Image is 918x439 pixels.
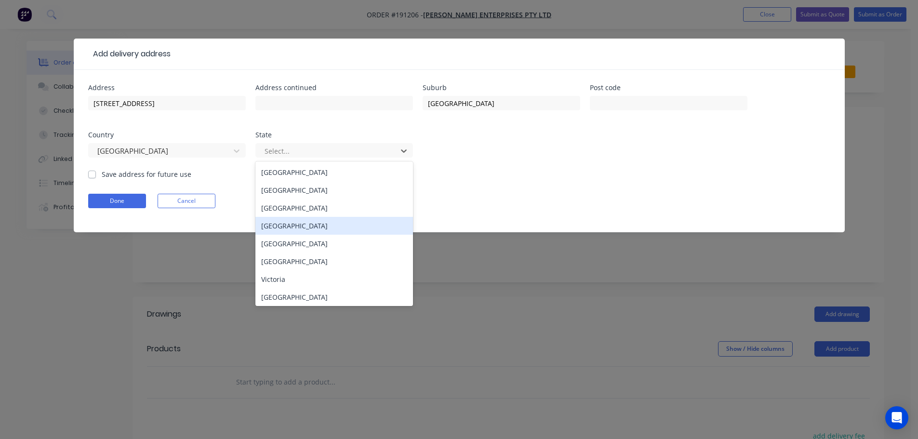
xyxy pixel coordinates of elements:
div: Add delivery address [88,48,171,60]
div: [GEOGRAPHIC_DATA] [255,199,413,217]
button: Cancel [158,194,215,208]
button: Done [88,194,146,208]
div: [GEOGRAPHIC_DATA] [255,217,413,235]
div: [GEOGRAPHIC_DATA] [255,181,413,199]
div: [GEOGRAPHIC_DATA] [255,253,413,270]
div: Country [88,132,246,138]
div: Post code [590,84,747,91]
div: [GEOGRAPHIC_DATA] [255,288,413,306]
div: Address continued [255,84,413,91]
div: State [255,132,413,138]
div: Suburb [423,84,580,91]
label: Save address for future use [102,169,191,179]
div: Address [88,84,246,91]
div: Open Intercom Messenger [885,406,908,429]
div: [GEOGRAPHIC_DATA] [255,235,413,253]
div: Victoria [255,270,413,288]
div: [GEOGRAPHIC_DATA] [255,163,413,181]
